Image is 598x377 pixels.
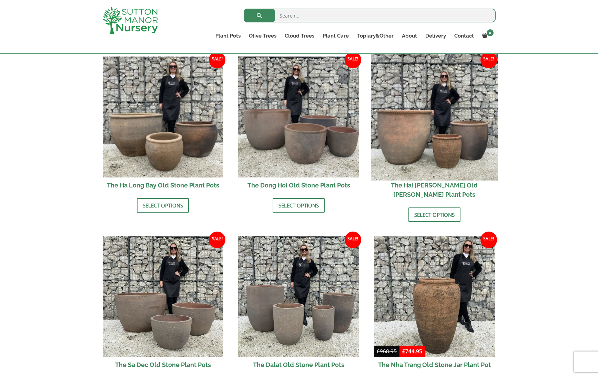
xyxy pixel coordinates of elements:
[238,236,359,357] img: The Dalat Old Stone Plant Pots
[377,348,397,355] bdi: 968.95
[450,31,478,41] a: Contact
[318,31,353,41] a: Plant Care
[487,29,494,36] span: 0
[273,198,325,213] a: Select options for “The Dong Hoi Old Stone Plant Pots”
[238,57,359,193] a: Sale! The Dong Hoi Old Stone Plant Pots
[103,7,158,34] img: logo
[238,177,359,193] h2: The Dong Hoi Old Stone Plant Pots
[402,348,422,355] bdi: 744.95
[374,357,495,373] h2: The Nha Trang Old Stone Jar Plant Pot
[353,31,398,41] a: Topiary&Other
[281,31,318,41] a: Cloud Trees
[377,348,380,355] span: £
[238,57,359,177] img: The Dong Hoi Old Stone Plant Pots
[103,57,224,177] img: The Ha Long Bay Old Stone Plant Pots
[374,236,495,373] a: Sale! The Nha Trang Old Stone Jar Plant Pot
[480,52,497,68] span: Sale!
[103,357,224,373] h2: The Sa Dec Old Stone Plant Pots
[244,9,496,22] input: Search...
[103,177,224,193] h2: The Ha Long Bay Old Stone Plant Pots
[345,52,361,68] span: Sale!
[374,236,495,357] img: The Nha Trang Old Stone Jar Plant Pot
[421,31,450,41] a: Delivery
[345,232,361,248] span: Sale!
[371,53,498,180] img: The Hai Phong Old Stone Plant Pots
[209,232,225,248] span: Sale!
[137,198,189,213] a: Select options for “The Ha Long Bay Old Stone Plant Pots”
[103,236,224,373] a: Sale! The Sa Dec Old Stone Plant Pots
[480,232,497,248] span: Sale!
[245,31,281,41] a: Olive Trees
[402,348,405,355] span: £
[478,31,496,41] a: 0
[238,236,359,373] a: Sale! The Dalat Old Stone Plant Pots
[374,57,495,202] a: Sale! The Hai [PERSON_NAME] Old [PERSON_NAME] Plant Pots
[103,57,224,193] a: Sale! The Ha Long Bay Old Stone Plant Pots
[238,357,359,373] h2: The Dalat Old Stone Plant Pots
[408,207,460,222] a: Select options for “The Hai Phong Old Stone Plant Pots”
[211,31,245,41] a: Plant Pots
[374,177,495,202] h2: The Hai [PERSON_NAME] Old [PERSON_NAME] Plant Pots
[103,236,224,357] img: The Sa Dec Old Stone Plant Pots
[209,52,225,68] span: Sale!
[398,31,421,41] a: About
